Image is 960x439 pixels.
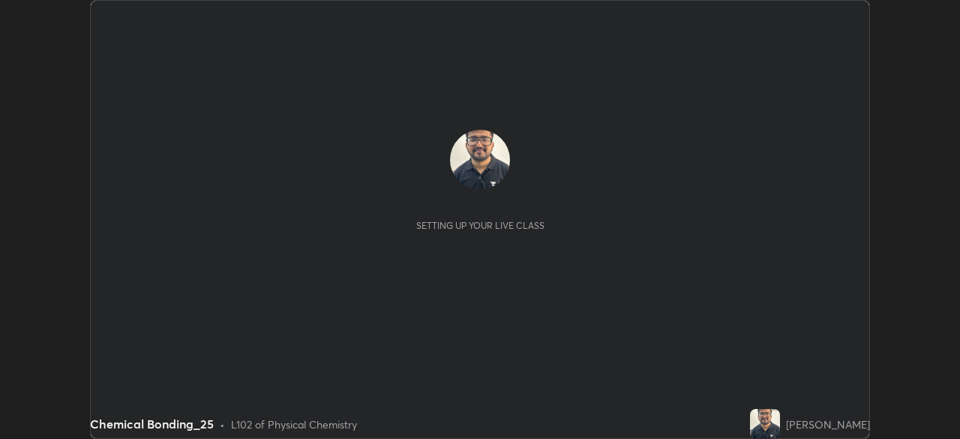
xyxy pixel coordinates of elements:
img: 8aca7005bdf34aeda6799b687e6e9637.jpg [750,409,780,439]
div: [PERSON_NAME] [786,416,870,432]
div: Chemical Bonding_25 [90,415,214,433]
div: L102 of Physical Chemistry [231,416,357,432]
div: Setting up your live class [416,220,544,231]
img: 8aca7005bdf34aeda6799b687e6e9637.jpg [450,130,510,190]
div: • [220,416,225,432]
